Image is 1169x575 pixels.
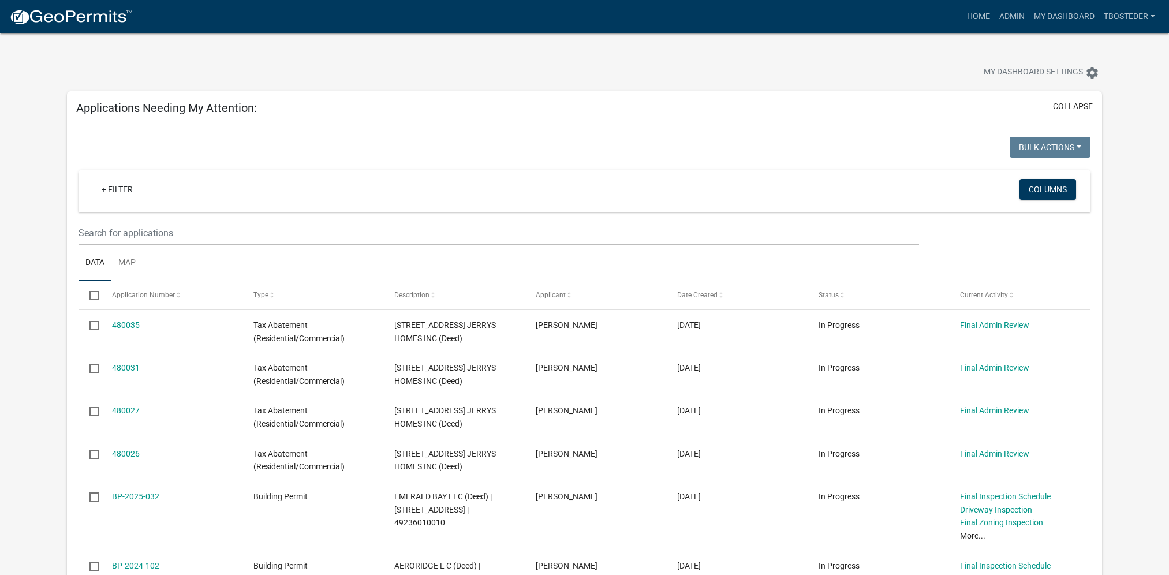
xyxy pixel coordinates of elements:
input: Search for applications [79,221,918,245]
span: In Progress [819,363,860,372]
a: Data [79,245,111,282]
span: Tax Abatement (Residential/Commercial) [253,320,345,343]
span: Building Permit [253,492,308,501]
span: 305 N 19TH ST JERRYS HOMES INC (Deed) [394,320,496,343]
button: My Dashboard Settingssettings [974,61,1108,84]
span: Tax Abatement (Residential/Commercial) [253,363,345,386]
span: tyler [536,561,597,570]
button: Columns [1019,179,1076,200]
datatable-header-cell: Select [79,281,100,309]
span: Current Activity [960,291,1008,299]
span: 07/31/2024 [677,561,701,570]
span: Building Permit [253,561,308,570]
span: 01/14/2025 [677,492,701,501]
a: 480026 [112,449,140,458]
span: Tax Abatement (Residential/Commercial) [253,406,345,428]
a: Final Admin Review [960,406,1029,415]
span: Status [819,291,839,299]
h5: Applications Needing My Attention: [76,101,257,115]
datatable-header-cell: Type [242,281,383,309]
span: In Progress [819,561,860,570]
span: adam [536,449,597,458]
span: Angie Steigerwald [536,492,597,501]
span: My Dashboard Settings [984,66,1083,80]
a: Final Inspection Schedule [960,561,1051,570]
i: settings [1085,66,1099,80]
datatable-header-cell: Status [808,281,949,309]
span: In Progress [819,492,860,501]
span: adam [536,406,597,415]
a: tbosteder [1099,6,1160,28]
a: Final Admin Review [960,320,1029,330]
a: My Dashboard [1029,6,1099,28]
button: collapse [1053,100,1093,113]
span: 09/17/2025 [677,320,701,330]
span: 313 N 19TH ST JERRYS HOMES INC (Deed) [394,363,496,386]
span: 09/17/2025 [677,449,701,458]
span: Date Created [677,291,718,299]
a: Final Admin Review [960,363,1029,372]
a: Final Admin Review [960,449,1029,458]
a: BP-2024-102 [112,561,159,570]
a: Home [962,6,995,28]
span: Tax Abatement (Residential/Commercial) [253,449,345,472]
span: 307 N 19TH ST JERRYS HOMES INC (Deed) [394,449,496,472]
a: Map [111,245,143,282]
a: 480031 [112,363,140,372]
span: In Progress [819,406,860,415]
button: Bulk Actions [1010,137,1090,158]
span: 09/17/2025 [677,363,701,372]
span: adam [536,320,597,330]
a: Final Zoning Inspection [960,518,1043,527]
a: 480027 [112,406,140,415]
span: 311 N 19TH ST JERRYS HOMES INC (Deed) [394,406,496,428]
a: 480035 [112,320,140,330]
datatable-header-cell: Date Created [666,281,808,309]
span: Type [253,291,268,299]
a: Admin [995,6,1029,28]
span: Description [394,291,429,299]
span: adam [536,363,597,372]
span: EMERALD BAY LLC (Deed) | 2103 N JEFFERSON WAY | 49236010010 [394,492,492,528]
a: BP-2025-032 [112,492,159,501]
datatable-header-cell: Description [383,281,525,309]
span: In Progress [819,320,860,330]
datatable-header-cell: Application Number [101,281,242,309]
datatable-header-cell: Applicant [525,281,666,309]
a: + Filter [92,179,142,200]
span: In Progress [819,449,860,458]
span: 09/17/2025 [677,406,701,415]
span: Applicant [536,291,566,299]
a: Final Inspection Schedule [960,492,1051,501]
a: Driveway Inspection [960,505,1032,514]
span: Application Number [112,291,175,299]
a: More... [960,531,985,540]
datatable-header-cell: Current Activity [948,281,1090,309]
